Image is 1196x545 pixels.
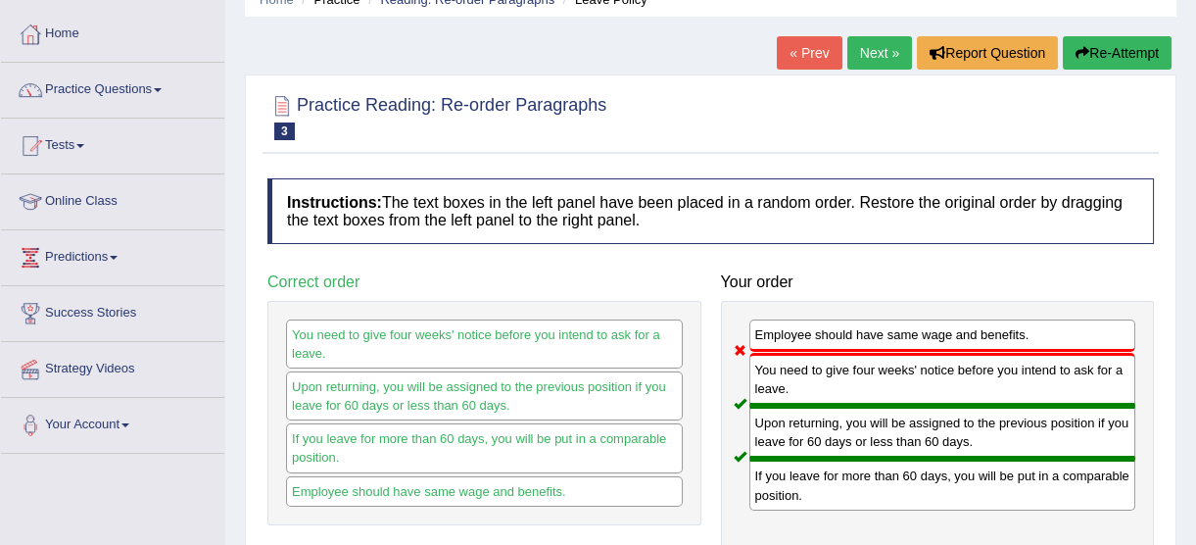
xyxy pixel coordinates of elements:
div: Upon returning, you will be assigned to the previous position if you leave for 60 days or less th... [286,372,683,421]
a: Strategy Videos [1,342,224,391]
a: Next » [847,36,912,70]
a: Online Class [1,174,224,223]
a: « Prev [777,36,841,70]
a: Home [1,7,224,56]
div: Employee should have same wage and benefits. [749,320,1136,352]
b: Instructions: [287,194,382,211]
button: Re-Attempt [1063,36,1172,70]
div: If you leave for more than 60 days, you will be put in a comparable position. [286,423,683,472]
a: Your Account [1,398,224,447]
a: Success Stories [1,286,224,335]
a: Predictions [1,230,224,279]
a: Tests [1,119,224,168]
h4: Your order [721,273,1155,291]
div: Employee should have same wage and benefits. [286,476,683,507]
a: Practice Questions [1,63,224,112]
div: Upon returning, you will be assigned to the previous position if you leave for 60 days or less th... [749,406,1136,459]
span: 3 [274,123,295,140]
button: Report Question [917,36,1058,70]
h4: The text boxes in the left panel have been placed in a random order. Restore the original order b... [267,178,1154,244]
h4: Correct order [267,273,701,291]
div: If you leave for more than 60 days, you will be put in a comparable position. [749,459,1136,510]
div: You need to give four weeks' notice before you intend to ask for a leave. [286,320,683,369]
h2: Practice Reading: Re-order Paragraphs [267,91,606,140]
div: You need to give four weeks' notice before you intend to ask for a leave. [749,353,1136,406]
